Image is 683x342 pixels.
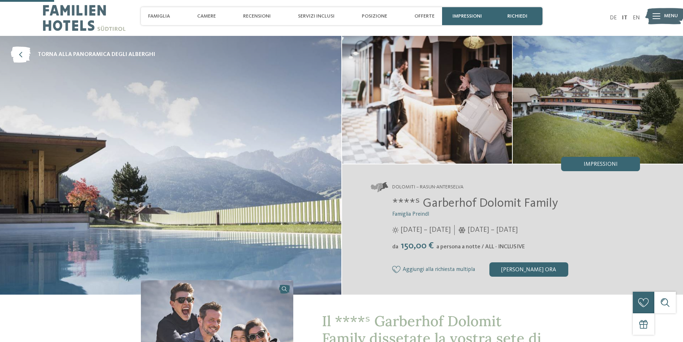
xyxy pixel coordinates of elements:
[399,241,436,250] span: 150,00 €
[610,15,617,21] a: DE
[392,244,398,250] span: da
[392,184,464,191] span: Dolomiti – Rasun-Anterselva
[436,244,525,250] span: a persona a notte / ALL - INCLUSIVE
[622,15,627,21] a: IT
[403,267,475,273] span: Aggiungi alla richiesta multipla
[664,13,678,20] span: Menu
[38,51,155,58] span: torna alla panoramica degli alberghi
[633,15,640,21] a: EN
[11,47,155,63] a: torna alla panoramica degli alberghi
[392,227,399,233] i: Orari d'apertura estate
[400,225,451,235] span: [DATE] – [DATE]
[392,211,429,217] span: Famiglia Preindl
[468,225,518,235] span: [DATE] – [DATE]
[584,161,618,167] span: Impressioni
[489,262,568,277] div: [PERSON_NAME] ora
[513,36,683,164] img: Hotel Dolomit Family Resort Garberhof ****ˢ
[342,36,512,164] img: Il family hotel ad Anterselva: un paradiso naturale
[392,197,558,210] span: ****ˢ Garberhof Dolomit Family
[458,227,466,233] i: Orari d'apertura inverno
